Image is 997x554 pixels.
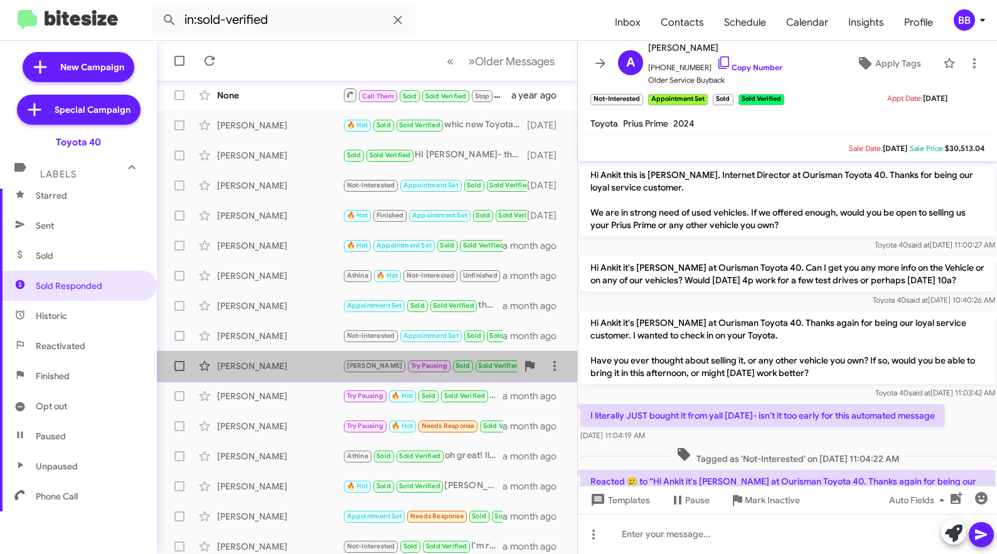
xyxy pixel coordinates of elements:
span: Labels [40,169,77,180]
span: Appointment Set [403,181,459,189]
span: Sold Verified [399,452,440,460]
span: Sold Verified [489,181,531,189]
span: said at [905,295,927,305]
span: Sold [376,482,391,490]
button: Next [461,48,562,74]
div: None [217,89,343,102]
span: 2024 [673,118,695,129]
span: Needs Response [422,422,475,430]
small: Sold Verified [738,94,784,105]
button: Auto Fields [879,489,959,511]
span: Sold Verified [370,151,411,159]
p: Reacted 🥲 to “Hi Ankit it's [PERSON_NAME] at Ourisman Toyota 40. Thanks again for being our loyal... [580,470,995,543]
span: Sold [410,301,425,310]
a: Profile [894,4,943,41]
div: BB [954,9,975,31]
div: [PERSON_NAME] [217,179,343,192]
p: Hi Ankit it's [PERSON_NAME] at Ourisman Toyota 40. Thanks again for being our loyal service custo... [580,311,995,384]
span: Sold Verified [494,512,536,520]
p: Hi Ankit this is [PERSON_NAME], Internet Director at Ourisman Toyota 40. Thanks for being our loy... [580,164,995,236]
div: Will do! [343,419,503,433]
span: Not-Interested [347,542,395,550]
span: Sold Verified [489,332,531,340]
span: [DATE] [883,144,907,153]
span: Paused [36,430,66,442]
span: Sold Verified [426,542,467,550]
button: Apply Tags [840,52,937,75]
span: $30,513.04 [945,144,984,153]
span: A [626,53,635,73]
span: Inbox [605,4,651,41]
div: [PERSON_NAME] [217,149,343,162]
span: Apply Tags [875,52,921,75]
span: 🔥 Hot [347,121,368,129]
span: Calendar [776,4,838,41]
button: Previous [439,48,461,74]
div: a month ago [503,269,567,282]
span: Sold Verified [433,301,474,310]
span: said at [908,388,930,397]
span: Sale Price: [910,144,945,153]
span: New Campaign [60,61,124,73]
span: Historic [36,310,67,322]
span: Sold [403,92,417,100]
div: [PERSON_NAME] [217,450,343,463]
span: Appt Date: [887,93,923,103]
div: [PERSON_NAME] [217,540,343,553]
span: [PERSON_NAME] [648,40,782,55]
a: New Campaign [23,52,134,82]
span: Toyota 40 [DATE] 11:03:42 AM [875,388,994,397]
span: Athina [347,452,368,460]
div: It was a black sr5. [PERSON_NAME] was helping me [343,509,503,523]
span: Sold [440,241,454,249]
a: Copy Number [717,63,782,72]
div: Hi [PERSON_NAME] this is [PERSON_NAME] at Ourisman Toyota 40. Thanks again for being our loyal se... [343,358,517,373]
span: Try Pausing [347,392,383,400]
span: Needs Response [410,512,464,520]
span: Sold [476,211,490,219]
span: Sold [467,181,481,189]
div: [PERSON_NAME] [217,510,343,523]
span: « [447,53,454,69]
div: works for me! see you then [343,389,503,403]
div: a month ago [503,540,567,553]
span: Sold Responded [36,280,102,292]
span: Not-Interested [407,271,455,280]
div: [PERSON_NAME] [217,480,343,493]
div: a month ago [503,450,567,463]
span: Sold Verified [483,422,525,430]
span: Not-Interested [347,181,395,189]
a: Contacts [651,4,714,41]
div: [PERSON_NAME] [217,420,343,432]
div: [PERSON_NAME] [217,209,343,222]
span: Reactivated [36,340,85,352]
span: Appointment Set [412,211,467,219]
div: I will get you set up with [PERSON_NAME] so he can help you go over everything! Not a problem at all [343,238,503,253]
div: a month ago [503,330,567,342]
span: Appointment Set [376,241,432,249]
span: 🔥 Hot [376,271,398,280]
div: good morning! Ok thank you! We will see you soon! [343,268,503,283]
span: Not-Interested [347,332,395,340]
a: Schedule [714,4,776,41]
span: Sold [467,332,481,340]
small: Sold [713,94,733,105]
button: Mark Inactive [720,489,810,511]
span: Call Them [362,92,395,100]
span: [PERSON_NAME] [347,362,403,370]
span: Opt out [36,400,67,412]
span: Sale Date: [849,144,883,153]
p: Hi Ankit it's [PERSON_NAME] at Ourisman Toyota 40. Can I get you any more info on the Vehicle or ... [580,256,995,291]
span: Unfinished [463,271,498,280]
div: yes - of course - thanks for everything! [343,328,503,343]
span: Unpaused [36,460,78,473]
div: [PERSON_NAME] will be ready for you at 530. See you tonight [343,479,503,493]
span: Older Messages [475,55,555,68]
span: Templates [588,489,650,511]
p: I literally JUST bought it from yall [DATE]- isn't it too early for this automated message [580,404,945,427]
span: Sold Verified [463,241,504,249]
span: Sold Verified [444,392,486,400]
